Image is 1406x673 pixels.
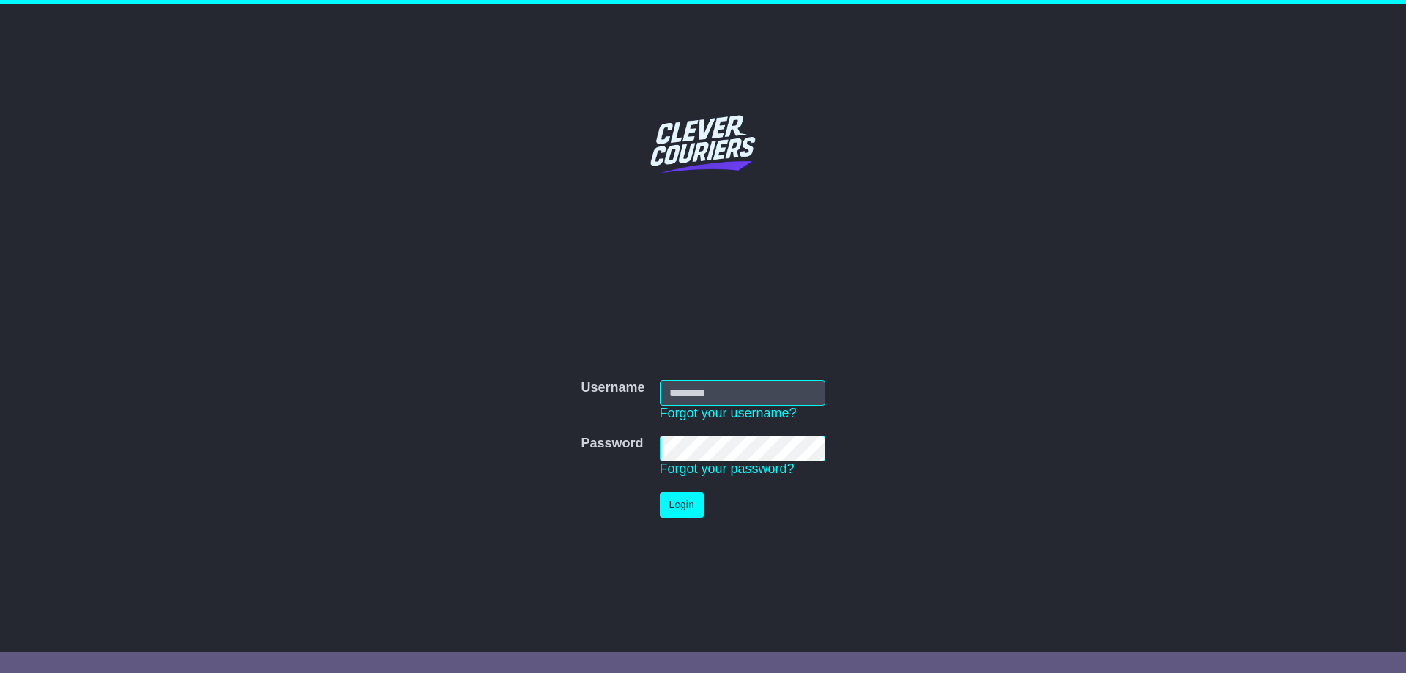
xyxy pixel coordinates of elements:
[660,406,797,420] a: Forgot your username?
[660,492,704,518] button: Login
[581,436,643,452] label: Password
[660,461,795,476] a: Forgot your password?
[581,380,644,396] label: Username
[641,81,765,206] img: Clever Couriers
